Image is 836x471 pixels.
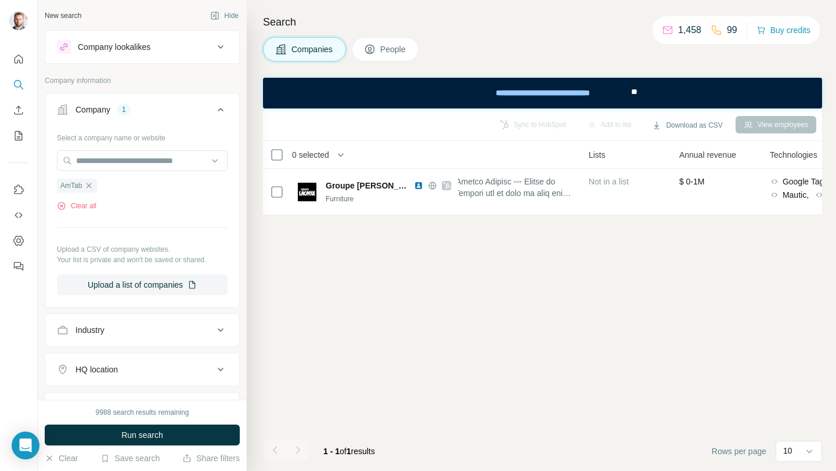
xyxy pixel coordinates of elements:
span: results [323,447,375,456]
span: Technologies [770,149,817,161]
button: Download as CSV [644,117,730,134]
div: 9988 search results remaining [96,407,189,418]
h4: Search [263,14,822,30]
img: LinkedIn logo [414,181,423,190]
p: 99 [727,23,737,37]
div: Company [75,104,110,115]
p: Upload a CSV of company websites. [57,244,228,255]
div: HQ location [75,364,118,375]
div: Open Intercom Messenger [12,432,39,459]
span: --- L ipsumd si Ametco Adipisc --- Elitse do 8892, Eiusmo Tempori utl et dolo ma aliq enim-admini... [403,176,575,199]
button: Annual revenue ($) [45,395,239,423]
span: Annual revenue [679,149,736,161]
button: Share filters [182,452,240,464]
span: AmTab [60,180,82,191]
span: 1 - 1 [323,447,340,456]
button: My lists [9,125,28,146]
button: Save search [100,452,160,464]
button: Run search [45,425,240,445]
button: Buy credits [756,22,810,38]
div: Industry [75,324,105,336]
div: Select a company name or website [57,128,228,143]
div: Company lookalikes [78,41,150,53]
button: Clear all [57,201,96,211]
span: Companies [291,44,334,55]
button: Hide [202,7,247,24]
button: Feedback [9,256,28,277]
img: Logo of Groupe Lacasse [298,183,316,201]
button: Clear [45,452,78,464]
iframe: Banner [263,78,822,108]
button: Industry [45,316,239,344]
button: Dashboard [9,230,28,251]
p: 10 [783,445,792,456]
span: Run search [121,429,163,441]
button: Enrich CSV [9,100,28,121]
button: Use Surfe API [9,205,28,226]
button: Company lookalikes [45,33,239,61]
p: 1,458 [678,23,701,37]
div: Furniture [326,194,451,204]
button: Search [9,74,28,95]
span: Mautic, [783,189,809,201]
span: Not in a list [589,177,629,186]
button: Company1 [45,96,239,128]
button: Upload a list of companies [57,274,228,295]
span: of [340,447,347,456]
img: Avatar [9,12,28,30]
span: 0 selected [292,149,329,161]
span: Groupe [PERSON_NAME] [326,180,408,191]
span: 1 [347,447,351,456]
button: Quick start [9,49,28,70]
button: Use Surfe on LinkedIn [9,179,28,200]
button: HQ location [45,356,239,383]
span: People [380,44,407,55]
div: New search [45,10,81,21]
span: $ 0-1M [679,177,705,186]
span: Lists [589,149,606,161]
p: Your list is private and won't be saved or shared. [57,255,228,265]
span: Rows per page [712,445,766,457]
p: Company information [45,75,240,86]
div: 1 [117,104,131,115]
